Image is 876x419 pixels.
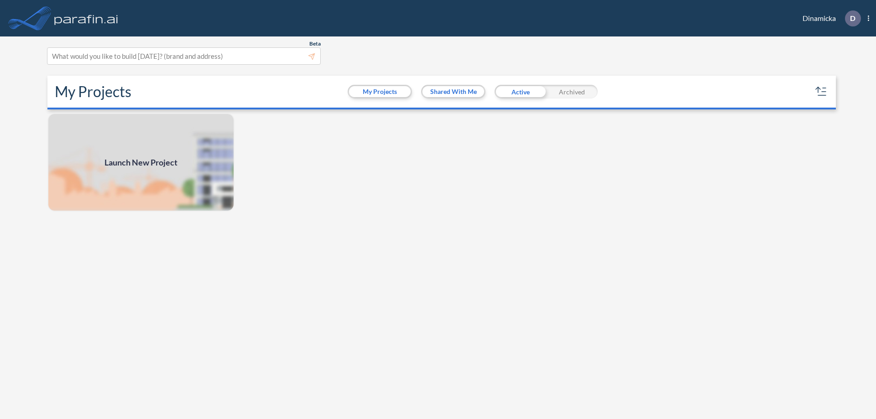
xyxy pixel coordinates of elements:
[309,40,321,47] span: Beta
[850,14,855,22] p: D
[495,85,546,98] div: Active
[546,85,598,98] div: Archived
[349,86,411,97] button: My Projects
[47,113,235,212] img: add
[814,84,829,99] button: sort
[422,86,484,97] button: Shared With Me
[789,10,869,26] div: Dinamicka
[52,9,120,27] img: logo
[55,83,131,100] h2: My Projects
[104,156,177,169] span: Launch New Project
[47,113,235,212] a: Launch New Project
